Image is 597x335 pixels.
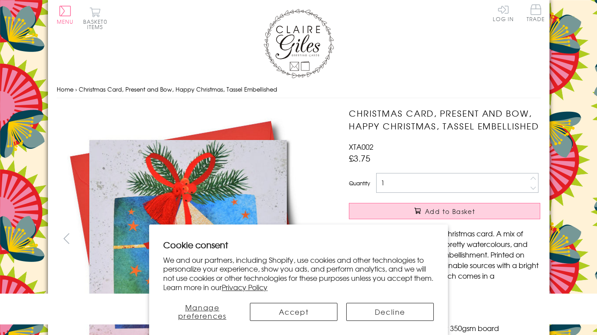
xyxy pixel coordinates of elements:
[222,282,267,292] a: Privacy Policy
[163,239,434,251] h2: Cookie consent
[83,7,107,29] button: Basket0 items
[349,152,370,164] span: £3.75
[57,85,73,93] a: Home
[349,203,540,219] button: Add to Basket
[87,18,107,31] span: 0 items
[57,81,541,99] nav: breadcrumbs
[358,323,540,333] li: Printed in the U.K on quality 350gsm board
[163,303,241,321] button: Manage preferences
[349,107,540,133] h1: Christmas Card, Present and Bow, Happy Christmas, Tassel Embellished
[349,179,370,187] label: Quantity
[527,4,545,22] span: Trade
[57,6,74,24] button: Menu
[163,255,434,292] p: We and our partners, including Shopify, use cookies and other technologies to personalize your ex...
[250,303,337,321] button: Accept
[75,85,77,93] span: ›
[425,207,475,216] span: Add to Basket
[178,302,227,321] span: Manage preferences
[527,4,545,23] a: Trade
[57,228,77,248] button: prev
[79,85,277,93] span: Christmas Card, Present and Bow, Happy Christmas, Tassel Embellished
[493,4,514,22] a: Log In
[349,141,374,152] span: XTA002
[264,9,334,78] img: Claire Giles Greetings Cards
[346,303,434,321] button: Decline
[57,18,74,26] span: Menu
